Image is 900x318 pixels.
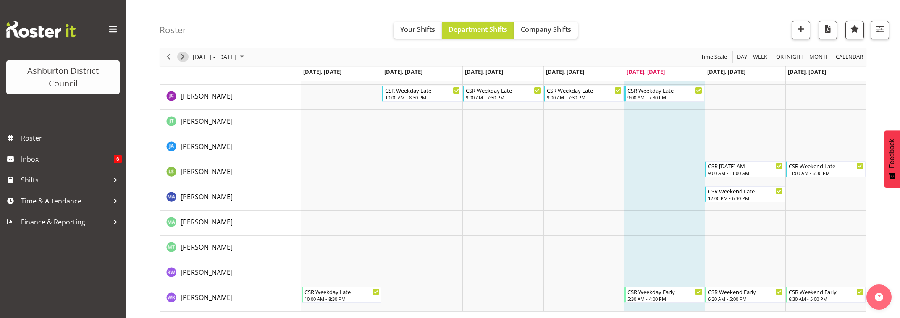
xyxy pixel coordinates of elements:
td: John Tarry resource [160,110,301,135]
div: 10:00 AM - 8:30 PM [385,94,460,101]
span: Finance & Reporting [21,216,109,228]
div: CSR Weekday Late [466,86,541,94]
a: [PERSON_NAME] [181,217,233,227]
div: Wendy Keepa"s event - CSR Weekend Early Begin From Saturday, August 16, 2025 at 6:30:00 AM GMT+12... [705,287,785,303]
button: Timeline Day [736,52,749,63]
span: Shifts [21,174,109,186]
span: Week [752,52,768,63]
div: CSR Weekday Late [627,86,702,94]
div: previous period [161,48,176,66]
div: Ashburton District Council [15,65,111,90]
span: [PERSON_NAME] [181,142,233,151]
button: Timeline Month [808,52,832,63]
h4: Roster [160,25,186,35]
span: Roster [21,132,122,144]
div: CSR Weekend Early [708,287,783,296]
div: Jill Cullimore"s event - CSR Weekday Late Begin From Thursday, August 14, 2025 at 9:00:00 AM GMT+... [544,86,624,102]
img: Rosterit website logo [6,21,76,38]
div: CSR Weekday Late [547,86,622,94]
span: [DATE] - [DATE] [192,52,237,63]
button: Fortnight [772,52,805,63]
span: Month [808,52,831,63]
a: [PERSON_NAME] [181,141,233,151]
span: [DATE], [DATE] [707,68,745,76]
span: [DATE], [DATE] [546,68,584,76]
span: [PERSON_NAME] [181,117,233,126]
span: [DATE], [DATE] [303,68,341,76]
a: [PERSON_NAME] [181,116,233,126]
span: Time & Attendance [21,195,109,207]
div: CSR Weekday Late [385,86,460,94]
td: Meghan Anderson resource [160,211,301,236]
div: 5:30 AM - 4:00 PM [627,295,702,302]
div: Wendy Keepa"s event - CSR Weekday Late Begin From Monday, August 11, 2025 at 10:00:00 AM GMT+12:0... [302,287,381,303]
a: [PERSON_NAME] [181,267,233,277]
span: Day [736,52,748,63]
span: [PERSON_NAME] [181,91,233,101]
div: August 11 - 17, 2025 [190,48,249,66]
div: CSR Weekend Late [708,187,783,195]
button: Highlight an important date within the roster. [845,21,864,39]
div: CSR Weekend Late [789,162,863,170]
div: 9:00 AM - 11:00 AM [708,169,783,176]
button: Month [834,52,865,63]
span: [PERSON_NAME] [181,217,233,227]
span: calendar [835,52,864,63]
div: Jill Cullimore"s event - CSR Weekday Late Begin From Tuesday, August 12, 2025 at 10:00:00 AM GMT+... [382,86,462,102]
button: Next [177,52,189,63]
td: Jill Cullimore resource [160,85,301,110]
span: Department Shifts [449,25,507,34]
div: Megan Allott"s event - CSR Weekend Late Begin From Saturday, August 16, 2025 at 12:00:00 PM GMT+1... [705,186,785,202]
span: Your Shifts [400,25,435,34]
button: Feedback - Show survey [884,130,900,188]
td: Moira Tarry resource [160,236,301,261]
button: Filter Shifts [871,21,889,39]
a: [PERSON_NAME] [181,167,233,177]
td: Richard Wood resource [160,261,301,286]
span: 6 [114,155,122,163]
div: Wendy Keepa"s event - CSR Weekday Early Begin From Friday, August 15, 2025 at 5:30:00 AM GMT+12:0... [624,287,704,303]
div: 12:00 PM - 6:30 PM [708,195,783,201]
button: Time Scale [700,52,729,63]
span: [PERSON_NAME] [181,167,233,176]
div: 11:00 AM - 6:30 PM [789,169,863,176]
div: CSR Weekend Early [789,287,863,296]
div: 6:30 AM - 5:00 PM [708,295,783,302]
button: Download a PDF of the roster according to the set date range. [819,21,837,39]
td: Liam Stewart resource [160,160,301,185]
td: Julia Allen resource [160,135,301,160]
div: CSR [DATE] AM [708,162,783,170]
span: [DATE], [DATE] [788,68,826,76]
button: Timeline Week [752,52,769,63]
span: [DATE], [DATE] [627,68,665,76]
div: 9:00 AM - 7:30 PM [547,94,622,101]
div: 9:00 AM - 7:30 PM [627,94,702,101]
div: 9:00 AM - 7:30 PM [466,94,541,101]
td: Wendy Keepa resource [160,286,301,311]
a: [PERSON_NAME] [181,292,233,302]
button: Department Shifts [442,22,514,39]
button: Your Shifts [394,22,442,39]
div: 6:30 AM - 5:00 PM [789,295,863,302]
a: [PERSON_NAME] [181,242,233,252]
div: next period [176,48,190,66]
span: Time Scale [700,52,728,63]
div: Jill Cullimore"s event - CSR Weekday Late Begin From Friday, August 15, 2025 at 9:00:00 AM GMT+12... [624,86,704,102]
div: 10:00 AM - 8:30 PM [304,295,379,302]
div: Liam Stewart"s event - CSR Saturday AM Begin From Saturday, August 16, 2025 at 9:00:00 AM GMT+12:... [705,161,785,177]
button: August 2025 [192,52,248,63]
span: [DATE], [DATE] [384,68,422,76]
img: help-xxl-2.png [875,293,883,301]
span: [DATE], [DATE] [465,68,503,76]
div: CSR Weekday Late [304,287,379,296]
div: Jill Cullimore"s event - CSR Weekday Late Begin From Wednesday, August 13, 2025 at 9:00:00 AM GMT... [463,86,543,102]
button: Previous [163,52,174,63]
span: [PERSON_NAME] [181,268,233,277]
div: CSR Weekday Early [627,287,702,296]
div: Wendy Keepa"s event - CSR Weekend Early Begin From Sunday, August 17, 2025 at 6:30:00 AM GMT+12:0... [786,287,866,303]
a: [PERSON_NAME] [181,91,233,101]
a: [PERSON_NAME] [181,192,233,202]
button: Company Shifts [514,22,578,39]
